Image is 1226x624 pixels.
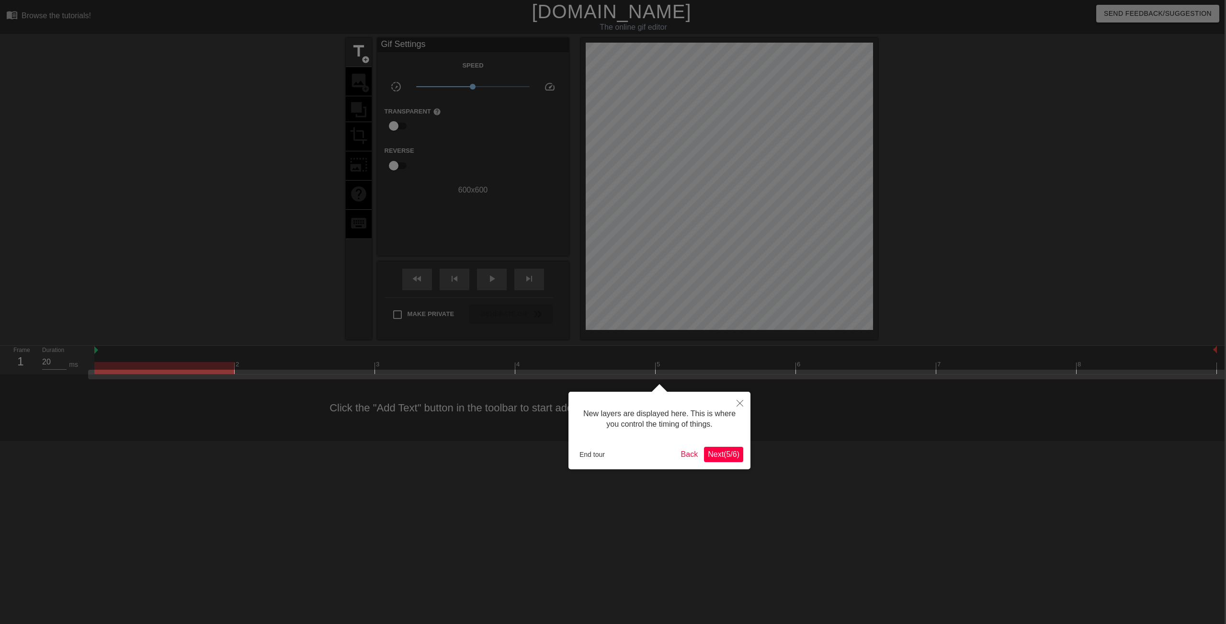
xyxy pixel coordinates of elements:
[576,447,609,462] button: End tour
[708,450,739,458] span: Next ( 5 / 6 )
[704,447,743,462] button: Next
[576,399,743,440] div: New layers are displayed here. This is where you control the timing of things.
[677,447,702,462] button: Back
[729,392,750,414] button: Close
